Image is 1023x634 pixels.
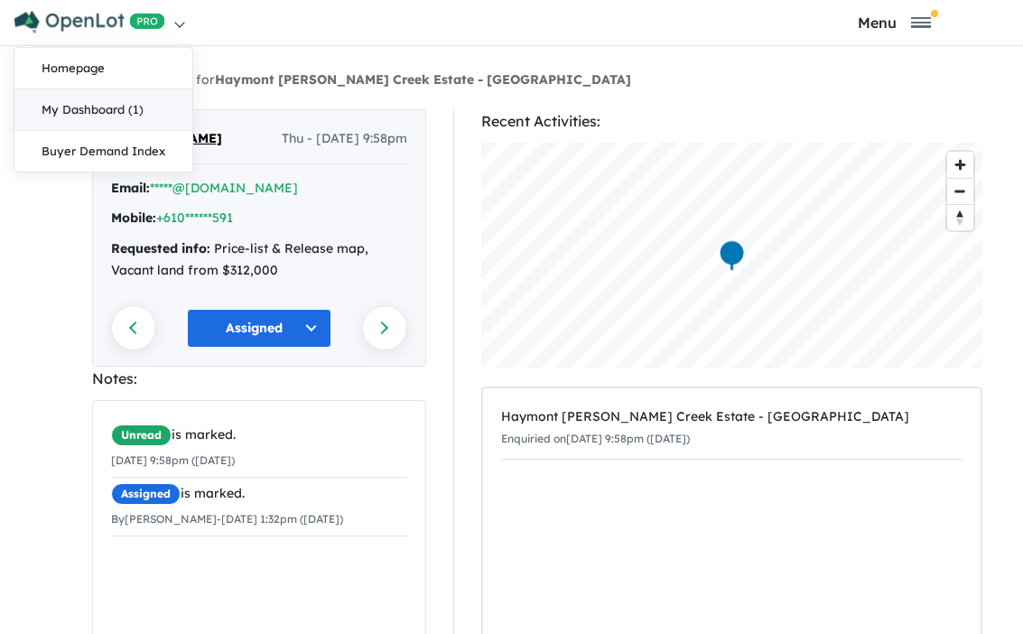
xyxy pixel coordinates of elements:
[111,240,210,256] strong: Requested info:
[501,406,963,428] div: Haymont [PERSON_NAME] Creek Estate - [GEOGRAPHIC_DATA]
[947,205,973,230] span: Reset bearing to north
[111,424,172,446] span: Unread
[481,109,982,134] div: Recent Activities:
[92,367,426,391] div: Notes:
[187,309,331,348] button: Assigned
[111,453,235,467] small: [DATE] 9:58pm ([DATE])
[111,483,407,505] div: is marked.
[14,131,192,172] a: Buyer Demand Index
[92,70,932,91] nav: breadcrumb
[111,180,150,196] strong: Email:
[501,432,690,445] small: Enquiried on [DATE] 9:58pm ([DATE])
[215,71,631,88] strong: Haymont [PERSON_NAME] Creek Estate - [GEOGRAPHIC_DATA]
[14,11,165,33] img: Openlot PRO Logo White
[14,48,192,89] a: Homepage
[481,143,982,368] canvas: Map
[947,179,973,204] span: Zoom out
[947,204,973,230] button: Reset bearing to north
[111,512,343,526] small: By [PERSON_NAME] - [DATE] 1:32pm ([DATE])
[947,178,973,204] button: Zoom out
[947,152,973,178] button: Zoom in
[92,71,631,88] a: 215Enquiries forHaymont [PERSON_NAME] Creek Estate - [GEOGRAPHIC_DATA]
[14,89,192,131] a: My Dashboard (1)
[111,424,407,446] div: is marked.
[111,483,181,505] span: Assigned
[501,397,963,460] a: Haymont [PERSON_NAME] Creek Estate - [GEOGRAPHIC_DATA]Enquiried on[DATE] 9:58pm ([DATE])
[769,14,1018,31] button: Toggle navigation
[111,238,407,282] div: Price-list & Release map, Vacant land from $312,000
[718,239,745,273] div: Map marker
[282,128,407,150] span: Thu - [DATE] 9:58pm
[111,210,156,226] strong: Mobile:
